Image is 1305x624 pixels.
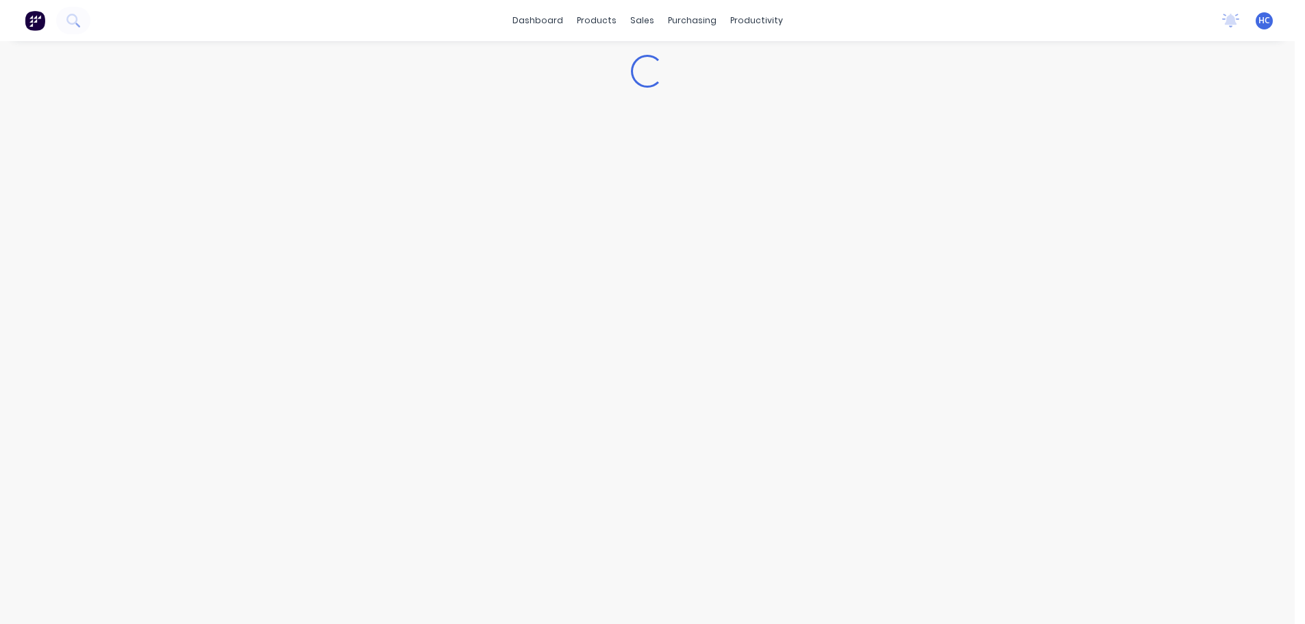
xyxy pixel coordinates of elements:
span: HC [1258,14,1270,27]
a: dashboard [506,10,570,31]
div: purchasing [661,10,723,31]
img: Factory [25,10,45,31]
div: products [570,10,623,31]
div: productivity [723,10,790,31]
div: sales [623,10,661,31]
